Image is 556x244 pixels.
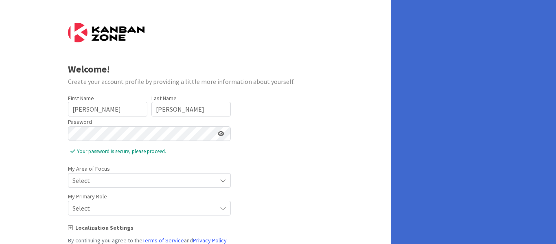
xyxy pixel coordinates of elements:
[151,95,177,102] label: Last Name
[68,62,323,77] div: Welcome!
[142,237,184,244] a: Terms of Service
[68,224,323,232] div: Localization Settings
[68,95,94,102] label: First Name
[193,237,227,244] a: Privacy Policy
[72,202,212,214] span: Select
[68,23,144,42] img: Kanban Zone
[68,77,323,86] div: Create your account profile by providing a little more information about yourself.
[68,192,107,201] label: My Primary Role
[72,175,212,186] span: Select
[68,118,92,126] label: Password
[68,165,110,173] label: My Area of Focus
[70,147,231,156] span: Your password is secure, please proceed.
